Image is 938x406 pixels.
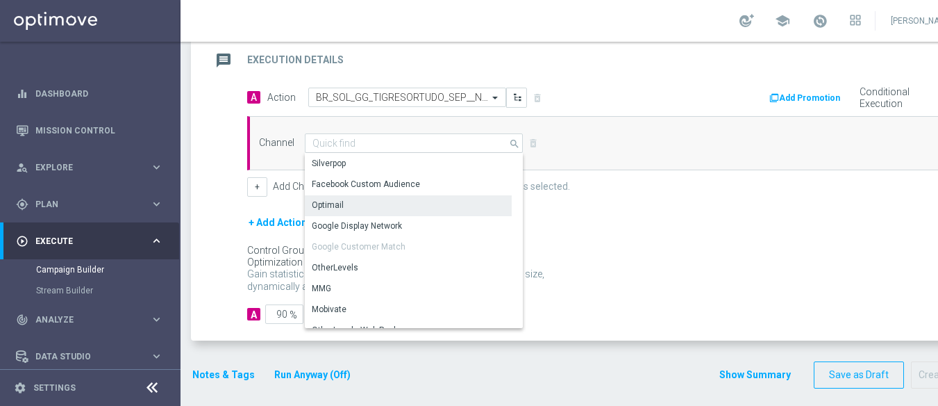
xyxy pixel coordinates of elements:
button: Mission Control [15,125,164,136]
button: Save as Draft [814,362,904,389]
i: play_circle_outline [16,235,28,247]
div: Press SPACE to select this row. [305,300,512,320]
button: track_changes Analyze keyboard_arrow_right [15,314,164,325]
a: Stream Builder [36,285,144,296]
h2: Execution Details [247,54,344,67]
div: Press SPACE to select this row. [305,258,512,279]
div: Silverpop [312,157,346,170]
button: Add Promotion [768,90,845,106]
div: Mission Control [16,112,163,149]
span: Plan [35,200,150,209]
i: keyboard_arrow_right [150,313,163,326]
div: Facebook Custom Audience [312,178,420,190]
label: Action [267,92,296,104]
div: Execute [16,235,150,247]
span: Analyze [35,316,150,324]
button: play_circle_outline Execute keyboard_arrow_right [15,236,164,247]
div: Explore [16,161,150,174]
div: Press SPACE to select this row. [305,195,512,216]
i: gps_fixed [16,198,28,211]
div: Google Display Network [312,220,402,232]
i: message [211,48,236,73]
a: Mission Control [35,112,163,149]
button: Run Anyway (Off) [273,366,352,384]
button: equalizer Dashboard [15,88,164,99]
div: Press SPACE to select this row. [305,174,512,195]
div: Dashboard [16,75,163,112]
i: keyboard_arrow_right [150,197,163,211]
button: gps_fixed Plan keyboard_arrow_right [15,199,164,210]
i: settings [14,382,26,394]
div: OtherLevels Web Push [312,324,399,336]
button: + Add Action [247,214,308,232]
span: school [775,13,790,29]
div: Control Group Optimization [247,245,364,268]
input: Quick find [305,133,523,153]
ng-select: BR_SOL_GG_TIGRESORTUDO_SEP__NVIP_EMA_TAC_GM [308,88,506,107]
div: Press SPACE to select this row. [305,154,512,174]
span: Explore [35,163,150,172]
div: Analyze [16,314,150,326]
div: Stream Builder [36,280,179,301]
i: search [509,135,521,150]
div: Press SPACE to select this row. [305,216,512,237]
button: + [247,177,267,197]
div: Optimail [312,199,344,211]
div: Press SPACE to select this row. [305,279,512,300]
a: Dashboard [35,75,163,112]
div: Campaign Builder [36,259,179,280]
div: Press SPACE to select this row. [305,320,512,341]
span: Data Studio [35,352,150,361]
div: Plan [16,198,150,211]
span: Execute [35,237,150,245]
button: person_search Explore keyboard_arrow_right [15,162,164,173]
a: Settings [33,384,76,392]
a: Campaign Builder [36,264,144,275]
div: A [247,308,260,320]
span: % [290,309,297,321]
div: OtherLevels [312,261,358,274]
i: keyboard_arrow_right [150,161,163,174]
div: Mobivate [312,303,346,316]
div: Google Customer Match [312,241,405,253]
div: Data Studio [16,350,150,363]
i: equalizer [16,88,28,100]
label: Add Channel [273,181,328,193]
div: Press SPACE to select this row. [305,237,512,258]
i: keyboard_arrow_right [150,350,163,363]
i: keyboard_arrow_right [150,234,163,247]
i: person_search [16,161,28,174]
button: Data Studio keyboard_arrow_right [15,351,164,362]
i: track_changes [16,314,28,326]
span: A [247,91,260,104]
button: Show Summary [719,367,792,383]
label: Channel [259,137,294,149]
button: Notes & Tags [191,366,256,384]
div: MMG [312,282,331,295]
